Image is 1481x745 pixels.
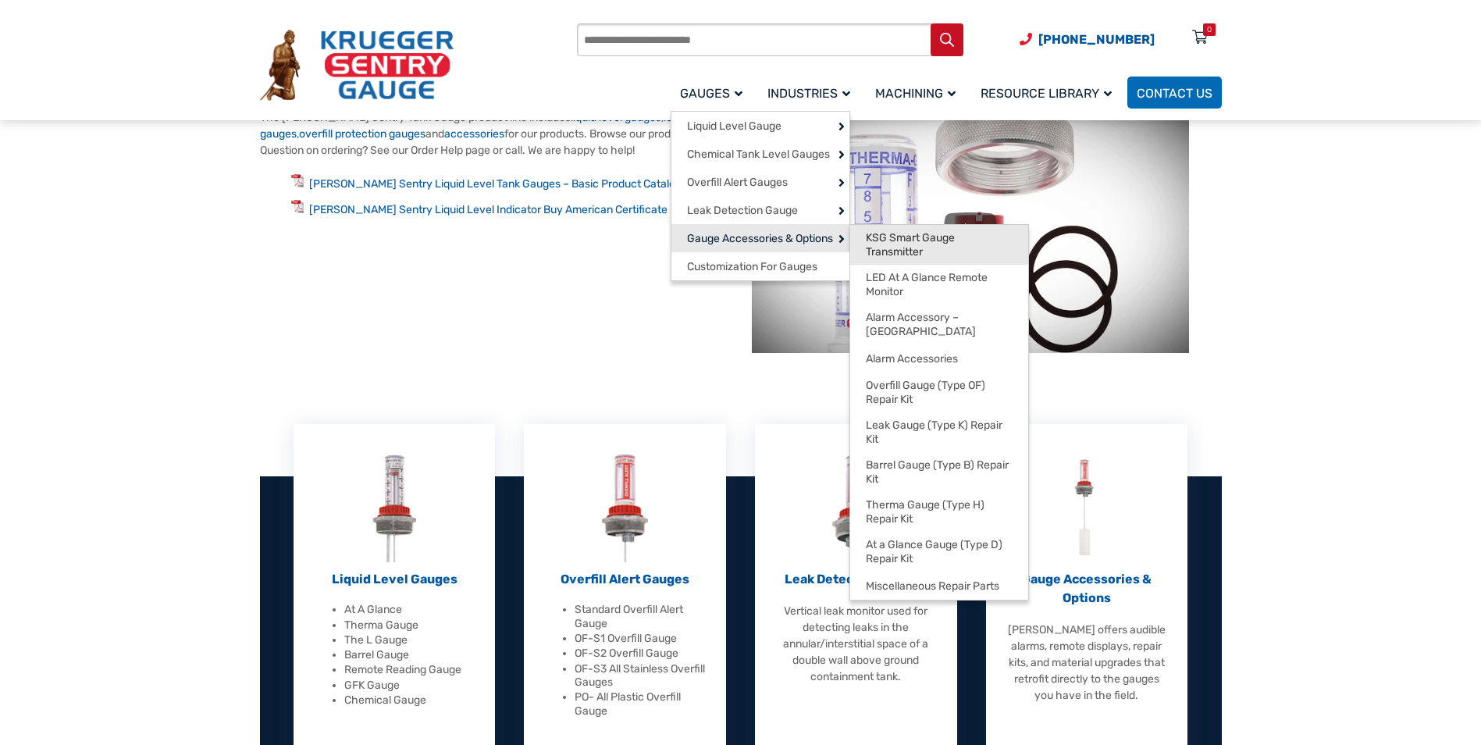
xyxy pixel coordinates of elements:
a: Resource Library [971,74,1127,111]
span: Overfill Alert Gauges [687,176,788,190]
li: Therma Gauge [344,618,476,633]
span: Industries [767,86,850,101]
span: Barrel Gauge (Type B) Repair Kit [866,458,1013,486]
div: 0 [1207,23,1212,36]
a: Liquid Level Gauge [671,112,849,140]
p: Gauge Accessories & Options [1006,570,1169,608]
li: PO- All Plastic Overfill Gauge [575,690,707,718]
a: At a Glance Gauge (Type D) Repair Kit [850,532,1028,572]
li: Chemical Gauge [344,693,476,708]
li: OF-S2 Overfill Gauge [575,647,707,661]
li: At A Glance [344,603,476,617]
a: Gauge Accessories & Options [671,224,849,252]
span: [PHONE_NUMBER] [1038,32,1155,47]
a: [PERSON_NAME] Sentry Liquid Level Indicator Buy American Certificate [309,203,668,216]
img: Gauge Accessories & Options [1062,454,1112,562]
a: overfill protection gauges [299,127,425,141]
span: Overfill Gauge (Type OF) Repair Kit [866,379,1013,406]
li: Standard Overfill Alert Gauge [575,603,707,630]
span: Therma Gauge (Type H) Repair Kit [866,498,1013,526]
li: OF-S1 Overfill Gauge [575,632,707,646]
a: Contact Us [1127,77,1222,109]
p: Overfill Alert Gauges [543,570,707,589]
span: Alarm Accessories [866,352,958,366]
a: Barrel Gauge (Type B) Repair Kit [850,452,1028,492]
li: The L Gauge [344,633,476,647]
a: Leak Detection Gauge [671,196,849,224]
a: Gauges [671,74,758,111]
span: Contact Us [1137,86,1212,101]
span: At a Glance Gauge (Type D) Repair Kit [866,538,1013,565]
a: Overfill Gauge (Type OF) Repair Kit [850,372,1028,412]
li: OF-S3 All Stainless Overfill Gauges [575,662,707,690]
a: Alarm Accessory – [GEOGRAPHIC_DATA] [850,305,1028,344]
a: Phone Number (920) 434-8860 [1020,30,1155,49]
span: Customization For Gauges [687,260,817,274]
img: Overfill Alert Gauges [600,454,650,562]
a: Leak Gauge (Type K) Repair Kit [850,412,1028,452]
a: Overfill Alert Gauges [671,168,849,196]
span: Resource Library [981,86,1112,101]
img: Leak Detection Gauges [831,454,881,562]
span: Alarm Accessory – [GEOGRAPHIC_DATA] [866,311,1013,338]
li: Remote Reading Gauge [344,663,476,677]
a: LED At A Glance Remote Monitor [850,265,1028,305]
span: Gauges [680,86,742,101]
span: LED At A Glance Remote Monitor [866,271,1013,298]
a: Customization For Gauges [671,252,849,280]
span: Gauge Accessories & Options [687,232,833,246]
li: GFK Gauge [344,679,476,693]
img: Liquid Level Gauges [369,454,419,562]
span: Chemical Tank Level Gauges [687,148,830,162]
a: Therma Gauge (Type H) Repair Kit [850,492,1028,532]
li: Barrel Gauge [344,648,476,662]
p: Leak Detection Gauges [774,570,938,589]
p: The [PERSON_NAME] Sentry Tank Gauge product line includes , , and for our products. Browse our pr... [260,109,729,159]
a: KSG Smart Gauge Transmitter [850,225,1028,265]
span: Miscellaneous Repair Parts [866,579,999,594]
span: Machining [875,86,956,101]
span: Leak Detection Gauge [687,204,798,218]
a: Alarm Accessories [850,344,1028,372]
p: [PERSON_NAME] offers audible alarms, remote displays, repair kits, and material upgrades that ret... [1006,622,1169,704]
a: Chemical Tank Level Gauges [671,140,849,168]
span: Liquid Level Gauge [687,119,781,134]
a: Miscellaneous Repair Parts [850,572,1028,600]
a: Machining [866,74,971,111]
p: Liquid Level Gauges [313,570,476,589]
span: KSG Smart Gauge Transmitter [866,231,1013,258]
a: [PERSON_NAME] Sentry Liquid Level Tank Gauges – Basic Product Catalog [309,177,682,191]
a: Industries [758,74,866,111]
p: Vertical leak monitor used for detecting leaks in the annular/interstitial space of a double wall... [774,603,938,685]
span: Leak Gauge (Type K) Repair Kit [866,419,1013,446]
a: accessories [444,127,504,141]
img: Krueger Sentry Gauge [260,30,454,102]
